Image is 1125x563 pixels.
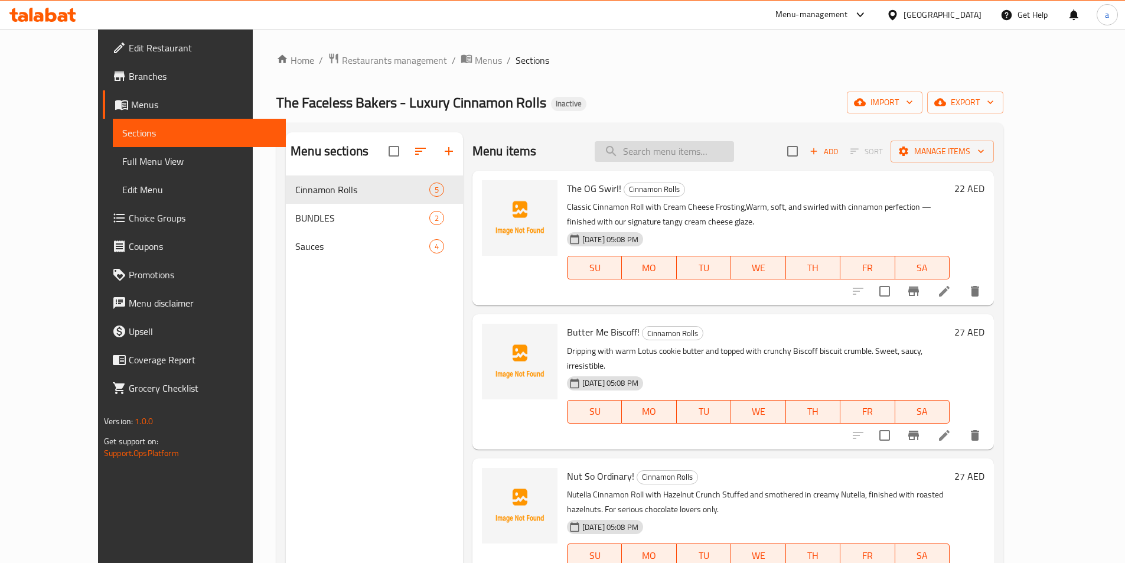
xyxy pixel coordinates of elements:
span: Restaurants management [342,53,447,67]
h2: Menu sections [291,142,369,160]
span: FR [845,403,890,420]
a: Edit Restaurant [103,34,286,62]
span: Cinnamon Rolls [624,183,684,196]
button: Add section [435,137,463,165]
button: SU [567,400,622,424]
button: TU [677,256,731,279]
span: Select to update [872,423,897,448]
span: Select section first [843,142,891,161]
span: TH [791,259,836,276]
button: Manage items [891,141,994,162]
img: Nut So Ordinary! [482,468,557,544]
span: SA [900,259,945,276]
span: 4 [430,241,444,252]
div: Inactive [551,97,586,111]
span: [DATE] 05:08 PM [578,377,643,389]
div: Cinnamon Rolls [642,326,703,340]
a: Sections [113,119,286,147]
h6: 22 AED [954,180,984,197]
span: Cinnamon Rolls [643,327,703,340]
span: Choice Groups [129,211,276,225]
span: Menu disclaimer [129,296,276,310]
button: TU [677,400,731,424]
span: Coupons [129,239,276,253]
div: items [429,239,444,253]
button: Branch-specific-item [899,421,928,450]
nav: breadcrumb [276,53,1003,68]
h6: 27 AED [954,468,984,484]
h6: 27 AED [954,324,984,340]
button: delete [961,277,989,305]
span: FR [845,259,890,276]
span: Branches [129,69,276,83]
div: items [429,183,444,197]
span: MO [627,403,671,420]
span: Cinnamon Rolls [295,183,429,197]
nav: Menu sections [286,171,463,265]
div: Cinnamon Rolls5 [286,175,463,204]
h2: Menu items [472,142,537,160]
span: SA [900,403,945,420]
button: export [927,92,1003,113]
span: Select section [780,139,805,164]
span: Sections [516,53,549,67]
span: Add item [805,142,843,161]
span: Butter Me Biscoff! [567,323,640,341]
a: Grocery Checklist [103,374,286,402]
input: search [595,141,734,162]
a: Coupons [103,232,286,261]
div: Sauces4 [286,232,463,261]
a: Edit menu item [937,428,951,442]
span: TU [681,403,726,420]
p: Dripping with warm Lotus cookie butter and topped with crunchy Biscoff biscuit crumble. Sweet, sa... [567,344,950,373]
a: Full Menu View [113,147,286,175]
div: Cinnamon Rolls [637,470,698,484]
button: MO [622,400,676,424]
button: Add [805,142,843,161]
a: Coverage Report [103,346,286,374]
a: Menus [103,90,286,119]
div: BUNDLES2 [286,204,463,232]
span: Version: [104,414,133,429]
span: Full Menu View [122,154,276,168]
span: SU [572,403,617,420]
span: Add [808,145,840,158]
span: The Faceless Bakers - Luxury Cinnamon Rolls [276,89,546,116]
span: Cinnamon Rolls [637,470,697,484]
button: WE [731,256,785,279]
span: Select all sections [381,139,406,164]
span: export [937,95,994,110]
button: TH [786,256,840,279]
span: Grocery Checklist [129,381,276,395]
a: Edit Menu [113,175,286,204]
span: BUNDLES [295,211,429,225]
button: delete [961,421,989,450]
a: Menus [461,53,502,68]
span: Sort sections [406,137,435,165]
span: Edit Menu [122,183,276,197]
span: Menus [131,97,276,112]
a: Choice Groups [103,204,286,232]
span: TU [681,259,726,276]
span: The OG Swirl! [567,180,621,197]
span: MO [627,259,671,276]
a: Menu disclaimer [103,289,286,317]
button: import [847,92,922,113]
div: Cinnamon Rolls [624,183,685,197]
a: Edit menu item [937,284,951,298]
button: Branch-specific-item [899,277,928,305]
span: Promotions [129,268,276,282]
li: / [507,53,511,67]
span: Sections [122,126,276,140]
span: Manage items [900,144,984,159]
button: MO [622,256,676,279]
a: Upsell [103,317,286,346]
span: 5 [430,184,444,196]
span: Upsell [129,324,276,339]
span: WE [736,259,781,276]
span: Sauces [295,239,429,253]
p: Classic Cinnamon Roll with Cream Cheese Frosting,Warm, soft, and swirled with cinnamon perfection... [567,200,950,229]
